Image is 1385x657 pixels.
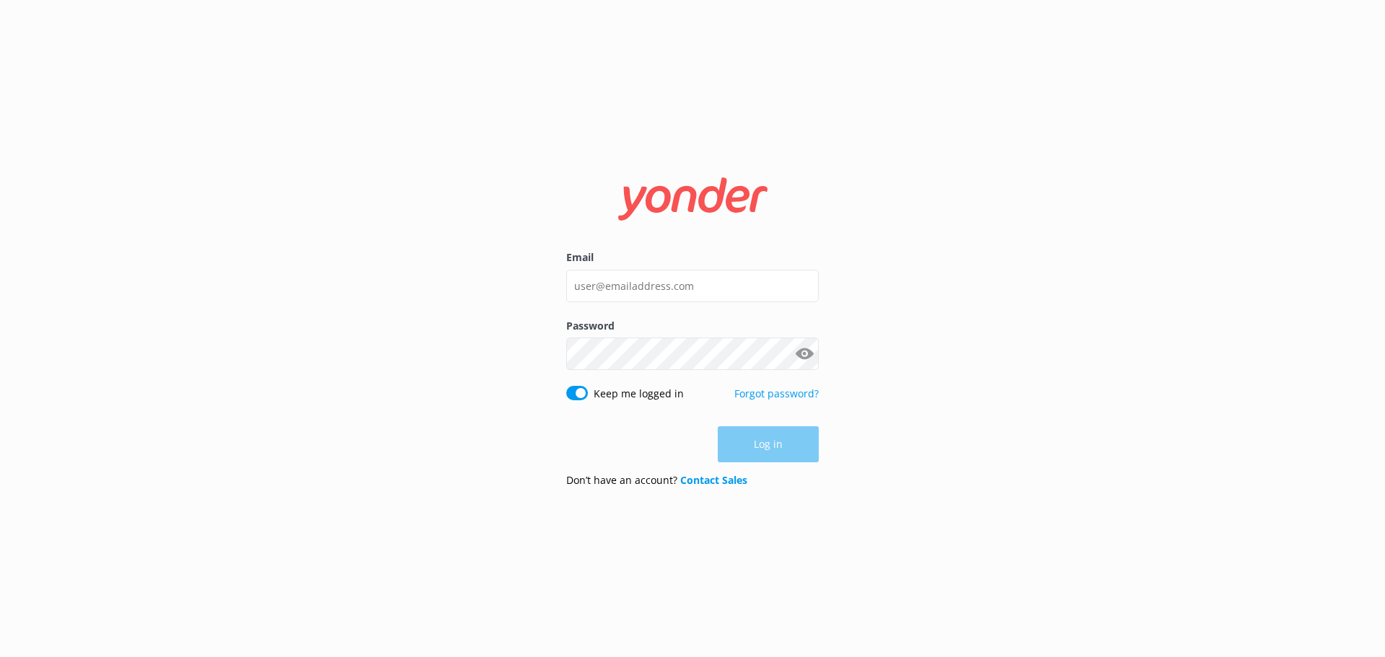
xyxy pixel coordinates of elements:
[566,250,819,265] label: Email
[734,387,819,400] a: Forgot password?
[594,386,684,402] label: Keep me logged in
[566,472,747,488] p: Don’t have an account?
[566,318,819,334] label: Password
[566,270,819,302] input: user@emailaddress.com
[790,340,819,369] button: Show password
[680,473,747,487] a: Contact Sales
